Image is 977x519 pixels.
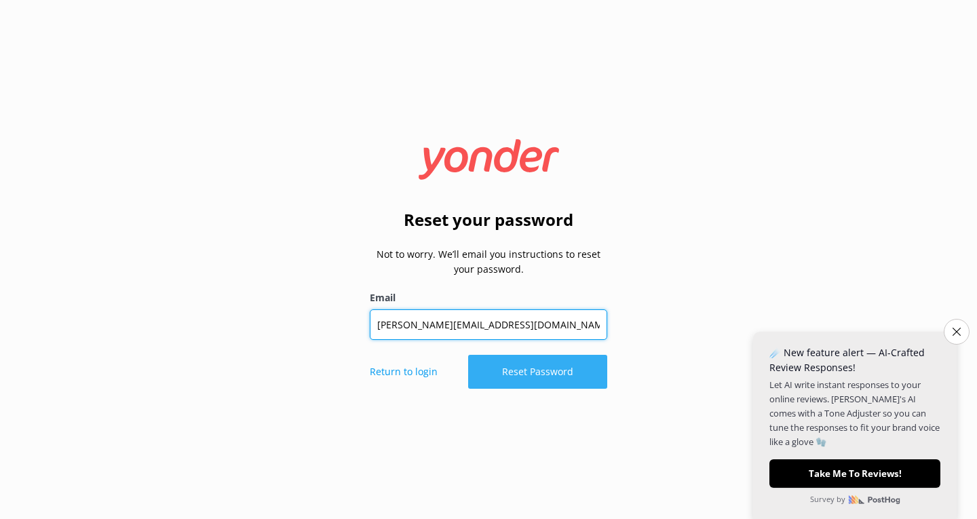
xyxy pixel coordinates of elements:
input: user@emailaddress.com [370,309,607,340]
button: Reset Password [468,355,607,389]
p: Not to worry. We’ll email you instructions to reset your password. [370,247,607,277]
a: Return to login [370,364,438,379]
h2: Reset your password [370,207,607,233]
label: Email [370,290,607,305]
